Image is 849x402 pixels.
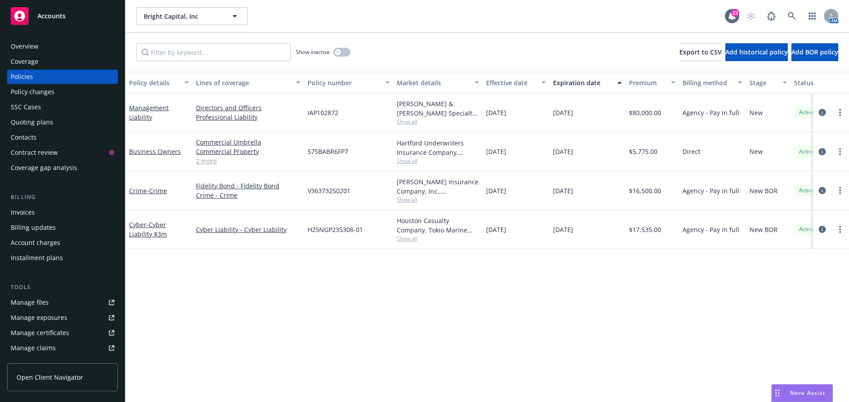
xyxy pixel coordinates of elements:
[629,147,658,156] span: $5,775.00
[136,7,248,25] button: Bright Capital, Inc
[397,78,469,87] div: Market details
[144,12,221,21] span: Bright Capital, Inc
[798,108,816,116] span: Active
[129,220,167,238] span: - Cyber Liability $3m
[7,4,118,29] a: Accounts
[803,7,821,25] a: Switch app
[7,130,118,145] a: Contacts
[7,205,118,220] a: Invoices
[397,177,479,196] div: [PERSON_NAME] Insurance Company, Inc., [PERSON_NAME] Group
[683,225,739,234] span: Agency - Pay in full
[11,54,38,69] div: Coverage
[629,108,661,117] span: $80,000.00
[749,108,763,117] span: New
[762,7,780,25] a: Report a Bug
[7,145,118,160] a: Contract review
[679,43,722,61] button: Export to CSV
[553,147,573,156] span: [DATE]
[817,185,828,196] a: circleInformation
[296,48,330,56] span: Show inactive
[835,146,845,157] a: more
[7,251,118,265] a: Installment plans
[196,225,300,234] a: Cyber Liability - Cyber Liability
[304,72,393,93] button: Policy number
[308,186,350,195] span: V36373250201
[397,99,479,118] div: [PERSON_NAME] & [PERSON_NAME] Specialty Insurance Company, [PERSON_NAME] & [PERSON_NAME] ([GEOGRA...
[129,186,167,195] a: Crime
[37,12,66,20] span: Accounts
[11,70,33,84] div: Policies
[397,138,479,157] div: Hartford Underwriters Insurance Company, Hartford Insurance Group
[17,373,83,382] span: Open Client Navigator
[308,78,380,87] div: Policy number
[129,104,169,121] a: Management Liability
[397,118,479,125] span: Show all
[308,147,348,156] span: 57SBABR6FP7
[129,78,179,87] div: Policy details
[486,147,506,156] span: [DATE]
[549,72,625,93] button: Expiration date
[798,186,816,195] span: Active
[125,72,192,93] button: Policy details
[553,108,573,117] span: [DATE]
[817,146,828,157] a: circleInformation
[746,72,791,93] button: Stage
[196,103,300,112] a: Directors and Officers
[794,78,849,87] div: Status
[629,78,666,87] div: Premium
[7,100,118,114] a: SSC Cases
[683,147,700,156] span: Direct
[486,225,506,234] span: [DATE]
[196,181,300,191] a: Fidelity Bond - Fidelity Bond
[791,48,838,56] span: Add BOR policy
[7,283,118,292] div: Tools
[11,39,38,54] div: Overview
[7,39,118,54] a: Overview
[7,295,118,310] a: Manage files
[483,72,549,93] button: Effective date
[725,48,788,56] span: Add historical policy
[7,115,118,129] a: Quoting plans
[196,156,300,166] a: 2 more
[11,161,77,175] div: Coverage gap analysis
[835,107,845,118] a: more
[486,78,536,87] div: Effective date
[742,7,760,25] a: Start snowing
[11,220,56,235] div: Billing updates
[129,220,167,238] a: Cyber
[749,147,763,156] span: New
[196,137,300,147] a: Commercial Umbrella
[783,7,801,25] a: Search
[771,384,833,402] button: Nova Assist
[397,157,479,165] span: Show all
[553,186,573,195] span: [DATE]
[11,236,60,250] div: Account charges
[11,205,35,220] div: Invoices
[749,225,778,234] span: New BOR
[11,115,53,129] div: Quoting plans
[397,235,479,242] span: Show all
[7,54,118,69] a: Coverage
[679,48,722,56] span: Export to CSV
[486,108,506,117] span: [DATE]
[749,186,778,195] span: New BOR
[196,112,300,122] a: Professional Liability
[11,145,58,160] div: Contract review
[679,72,746,93] button: Billing method
[196,191,300,200] a: Crime - Crime
[749,78,777,87] div: Stage
[835,185,845,196] a: more
[196,147,300,156] a: Commercial Property
[553,225,573,234] span: [DATE]
[7,220,118,235] a: Billing updates
[7,311,118,325] a: Manage exposures
[798,148,816,156] span: Active
[11,295,49,310] div: Manage files
[7,70,118,84] a: Policies
[136,43,291,61] input: Filter by keyword...
[11,326,69,340] div: Manage certificates
[725,43,788,61] button: Add historical policy
[11,341,56,355] div: Manage claims
[7,326,118,340] a: Manage certificates
[817,224,828,235] a: circleInformation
